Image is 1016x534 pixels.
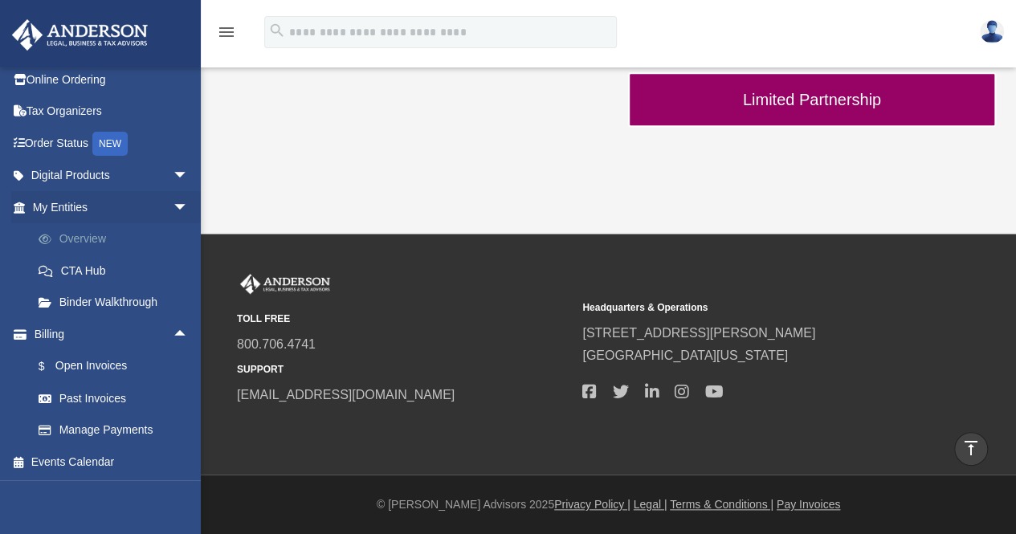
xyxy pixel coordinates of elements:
a: [GEOGRAPHIC_DATA][US_STATE] [582,349,788,362]
a: Billingarrow_drop_up [11,318,213,350]
a: Overview [22,223,213,255]
span: $ [47,357,55,377]
i: search [268,22,286,39]
a: Digital Productsarrow_drop_down [11,160,213,192]
span: arrow_drop_up [173,318,205,351]
img: User Pic [980,20,1004,43]
a: CTA Hub [22,255,213,287]
a: vertical_align_top [954,432,988,466]
small: TOLL FREE [237,311,571,328]
small: SUPPORT [237,361,571,378]
a: My Entitiesarrow_drop_down [11,191,213,223]
a: Pay Invoices [777,498,840,511]
a: Limited Partnership [628,72,996,127]
a: Order StatusNEW [11,127,213,160]
a: [STREET_ADDRESS][PERSON_NAME] [582,326,815,340]
a: Legal | [634,498,667,511]
i: vertical_align_top [961,438,981,458]
i: menu [217,22,236,42]
a: menu [217,28,236,42]
a: [EMAIL_ADDRESS][DOMAIN_NAME] [237,388,455,402]
a: Manage Payments [22,414,213,446]
img: Anderson Advisors Platinum Portal [237,274,333,295]
div: © [PERSON_NAME] Advisors 2025 [201,495,1016,515]
span: arrow_drop_down [173,191,205,224]
a: Events Calendar [11,446,213,478]
a: Binder Walkthrough [22,287,205,319]
span: arrow_drop_down [173,160,205,193]
div: NEW [92,132,128,156]
a: Privacy Policy | [554,498,630,511]
img: Anderson Advisors Platinum Portal [7,19,153,51]
small: Headquarters & Operations [582,300,916,316]
a: 800.706.4741 [237,337,316,351]
a: Online Ordering [11,63,213,96]
a: $Open Invoices [22,350,213,383]
a: Tax Organizers [11,96,213,128]
a: Terms & Conditions | [670,498,773,511]
a: Past Invoices [22,382,213,414]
